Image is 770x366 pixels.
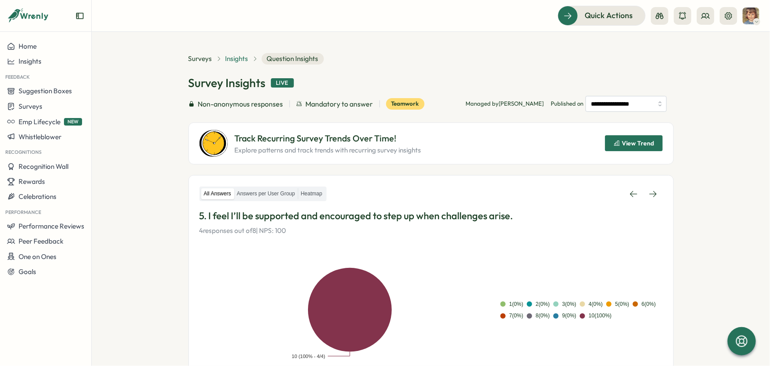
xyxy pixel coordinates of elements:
[499,100,544,107] span: [PERSON_NAME]
[642,300,656,309] div: 6 ( 0 %)
[235,145,421,155] p: Explore patterns and track trends with recurring survey insights
[509,300,523,309] div: 1 ( 0 %)
[558,6,646,25] button: Quick Actions
[386,98,424,110] div: Teamwork
[19,162,68,171] span: Recognition Wall
[19,252,56,261] span: One on Ones
[198,99,283,110] span: Non-anonymous responses
[19,192,56,201] span: Celebrations
[19,222,84,230] span: Performance Reviews
[64,118,82,126] span: NEW
[19,118,60,126] span: Emp Lifecycle
[585,10,633,21] span: Quick Actions
[199,209,663,223] p: 5. I feel I’ll be supported and encouraged to step up when challenges arise.
[743,8,759,24] img: Jane Lapthorne
[551,96,667,112] span: Published on
[589,312,612,320] div: 10 ( 100 %)
[225,54,248,64] a: Insights
[19,102,42,111] span: Surveys
[466,100,544,108] p: Managed by
[188,54,212,64] a: Surveys
[75,11,84,20] button: Expand sidebar
[271,78,294,88] div: Live
[19,133,61,141] span: Whistleblower
[19,42,37,50] span: Home
[298,188,325,199] label: Heatmap
[615,300,629,309] div: 5 ( 0 %)
[306,99,373,110] span: Mandatory to answer
[262,53,324,65] span: Question Insights
[536,312,550,320] div: 8 ( 0 %)
[536,300,550,309] div: 2 ( 0 %)
[589,300,603,309] div: 4 ( 0 %)
[19,237,64,245] span: Peer Feedback
[19,57,41,65] span: Insights
[605,135,663,151] button: View Trend
[622,140,654,146] span: View Trend
[188,75,266,91] h1: Survey Insights
[235,132,421,145] p: Track Recurring Survey Trends Over Time!
[509,312,523,320] div: 7 ( 0 %)
[199,226,663,236] p: 4 responses out of 8 | NPS: 100
[292,354,325,359] text: 10 (100% - 4/4)
[234,188,298,199] label: Answers per User Group
[201,188,234,199] label: All Answers
[562,312,576,320] div: 9 ( 0 %)
[19,177,45,186] span: Rewards
[19,267,36,276] span: Goals
[19,87,72,95] span: Suggestion Boxes
[562,300,576,309] div: 3 ( 0 %)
